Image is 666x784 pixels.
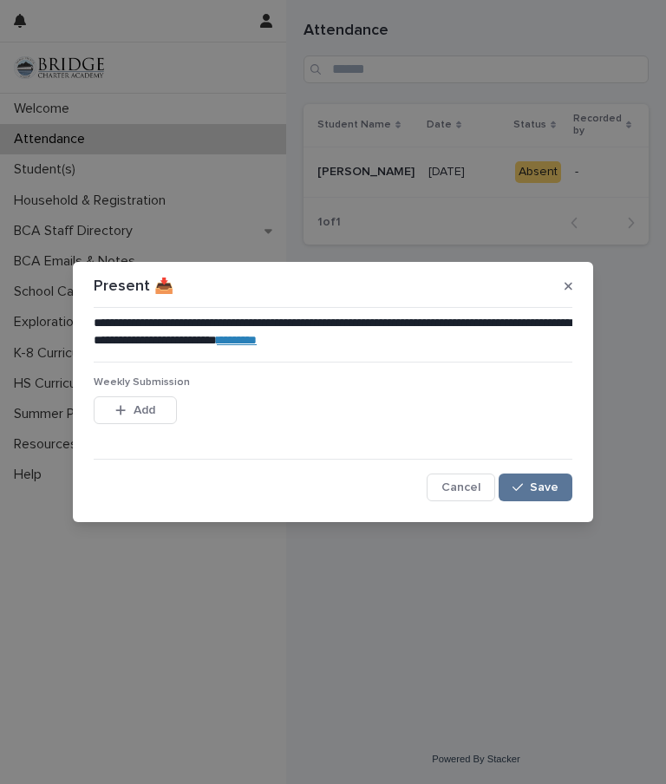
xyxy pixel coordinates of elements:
[499,474,572,501] button: Save
[427,474,495,501] button: Cancel
[94,396,177,424] button: Add
[94,278,173,297] p: Present 📥
[134,404,155,416] span: Add
[441,481,480,493] span: Cancel
[530,481,558,493] span: Save
[94,377,190,388] span: Weekly Submission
